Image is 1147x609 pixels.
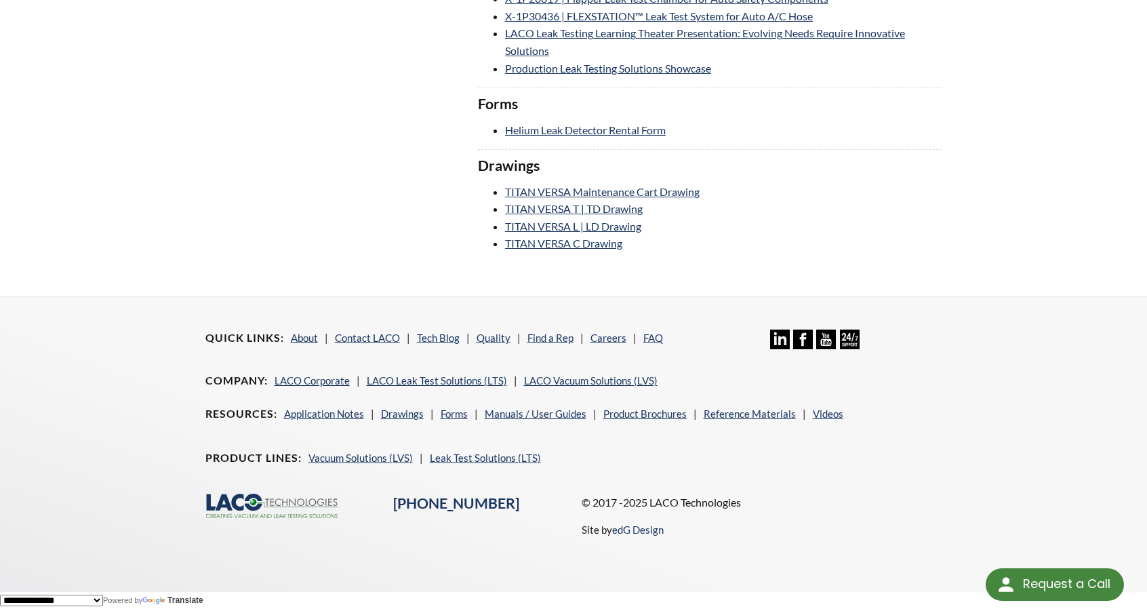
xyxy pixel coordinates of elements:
img: Google Translate [142,597,167,606]
h4: Resources [205,407,277,421]
a: Tech Blog [417,332,460,344]
h3: Drawings [478,157,942,176]
h4: Quick Links [205,331,284,345]
a: TITAN VERSA Maintenance Cart Drawing [505,185,700,198]
a: 24/7 Support [840,339,860,351]
a: Helium Leak Detector Rental Form [505,123,666,136]
a: Careers [590,332,626,344]
a: Quality [477,332,510,344]
a: LACO Leak Test Solutions (LTS) [367,374,507,387]
a: TITAN VERSA L | LD Drawing [505,220,641,233]
a: Product Brochures [603,408,687,420]
a: LACO Vacuum Solutions (LVS) [524,374,658,387]
div: Request a Call [986,568,1124,601]
img: round button [995,574,1017,595]
a: Videos [813,408,843,420]
p: © 2017 -2025 LACO Technologies [582,494,942,511]
a: Application Notes [284,408,364,420]
a: Vacuum Solutions (LVS) [308,452,413,464]
a: About [291,332,318,344]
h4: Product Lines [205,451,302,465]
h3: Forms [478,95,942,114]
a: X-1P30436 | FLEXSTATION™ Leak Test System for Auto A/C Hose [505,9,813,22]
a: Contact LACO [335,332,400,344]
a: Manuals / User Guides [485,408,586,420]
a: LACO Corporate [275,374,350,387]
p: Site by [582,522,664,538]
img: 24/7 Support Icon [840,330,860,349]
a: Forms [441,408,468,420]
a: Drawings [381,408,424,420]
a: FAQ [643,332,663,344]
a: [PHONE_NUMBER] [393,494,519,512]
a: edG Design [612,524,664,536]
a: TITAN VERSA C Drawing [505,237,622,250]
h4: Company [205,374,268,388]
a: Translate [142,595,203,605]
a: LACO Leak Testing Learning Theater Presentation: Evolving Needs Require Innovative Solutions [505,26,905,57]
a: Reference Materials [704,408,796,420]
a: Leak Test Solutions (LTS) [430,452,541,464]
a: Production Leak Testing Solutions Showcase [505,62,711,75]
div: Request a Call [1023,568,1110,600]
a: TITAN VERSA T | TD Drawing [505,202,643,215]
a: Find a Rep [527,332,573,344]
